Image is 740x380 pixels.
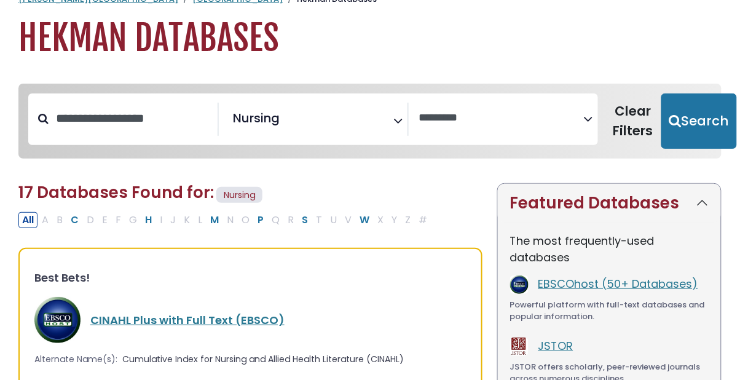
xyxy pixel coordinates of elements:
button: Filter Results C [67,212,82,228]
button: All [18,212,37,228]
li: Nursing [229,109,280,127]
a: JSTOR [538,338,573,354]
button: Submit for Search Results [661,93,737,149]
button: Filter Results P [254,212,267,228]
h1: Hekman Databases [18,18,722,59]
button: Featured Databases [498,184,721,223]
a: CINAHL Plus with Full Text (EBSCO) [90,312,285,328]
span: Nursing [234,109,280,127]
span: Alternate Name(s): [34,353,117,366]
button: Filter Results M [207,212,222,228]
textarea: Search [283,116,291,129]
a: EBSCOhost (50+ Databases) [538,276,698,291]
input: Search database by title or keyword [49,108,218,129]
div: Powerful platform with full-text databases and popular information. [510,299,709,323]
span: Cumulative Index for Nursing and Allied Health Literature (CINAHL) [122,353,404,366]
button: Clear Filters [605,93,661,149]
h3: Best Bets! [34,271,466,285]
button: Filter Results S [298,212,312,228]
button: Filter Results H [141,212,155,228]
div: Alpha-list to filter by first letter of database name [18,212,432,227]
span: 17 Databases Found for: [18,181,214,204]
p: The most frequently-used databases [510,232,709,266]
textarea: Search [419,112,584,125]
span: Nursing [216,187,262,204]
button: Filter Results W [356,212,373,228]
nav: Search filters [18,84,722,159]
